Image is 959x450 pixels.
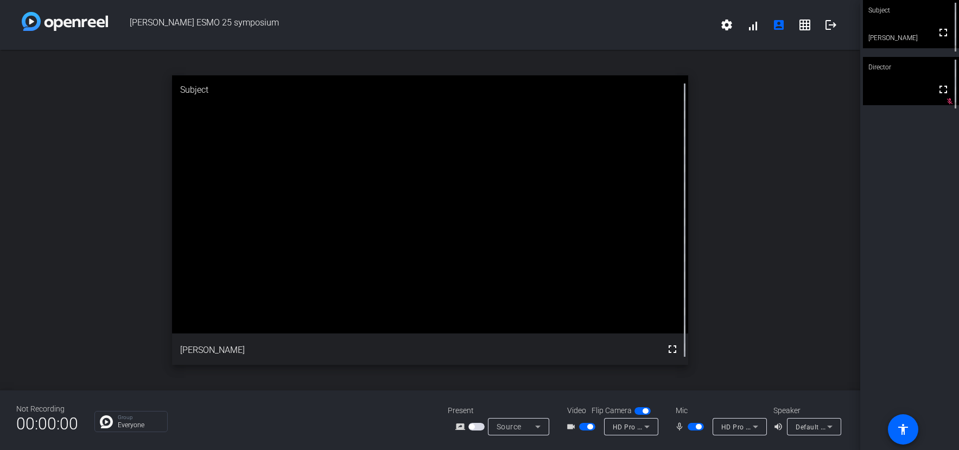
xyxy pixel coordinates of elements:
[773,420,786,433] mat-icon: volume_up
[773,405,839,416] div: Speaker
[863,57,959,78] div: Director
[108,12,714,38] span: [PERSON_NAME] ESMO 25 symposium
[592,405,632,416] span: Flip Camera
[824,18,837,31] mat-icon: logout
[566,420,579,433] mat-icon: videocam_outline
[798,18,811,31] mat-icon: grid_on
[118,422,162,428] p: Everyone
[16,410,78,437] span: 00:00:00
[937,26,950,39] mat-icon: fullscreen
[675,420,688,433] mat-icon: mic_none
[721,422,833,431] span: HD Pro Webcam C920 (046d:08e5)
[455,420,468,433] mat-icon: screen_share_outline
[16,403,78,415] div: Not Recording
[448,405,556,416] div: Present
[567,405,586,416] span: Video
[665,405,773,416] div: Mic
[100,415,113,428] img: Chat Icon
[772,18,785,31] mat-icon: account_box
[172,75,688,105] div: Subject
[118,415,162,420] p: Group
[897,423,910,436] mat-icon: accessibility
[796,422,926,431] span: Default - MacBook Pro Speakers (Built-in)
[720,18,733,31] mat-icon: settings
[740,12,766,38] button: signal_cellular_alt
[937,83,950,96] mat-icon: fullscreen
[497,422,522,431] span: Source
[613,422,725,431] span: HD Pro Webcam C920 (046d:08e5)
[666,343,679,356] mat-icon: fullscreen
[22,12,108,31] img: white-gradient.svg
